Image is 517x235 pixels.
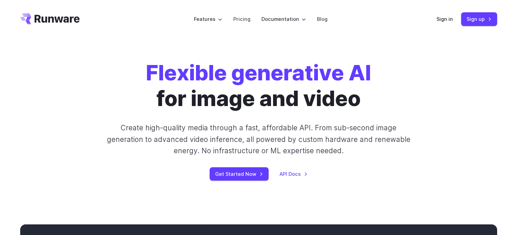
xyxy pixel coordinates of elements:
a: Go to / [20,13,80,24]
strong: Flexible generative AI [146,60,371,86]
label: Documentation [261,15,306,23]
p: Create high-quality media through a fast, affordable API. From sub-second image generation to adv... [106,122,411,156]
label: Features [194,15,222,23]
a: Pricing [233,15,250,23]
h1: for image and video [146,60,371,111]
a: API Docs [280,170,308,178]
a: Blog [317,15,328,23]
a: Get Started Now [210,167,269,181]
a: Sign up [461,12,497,26]
a: Sign in [436,15,453,23]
